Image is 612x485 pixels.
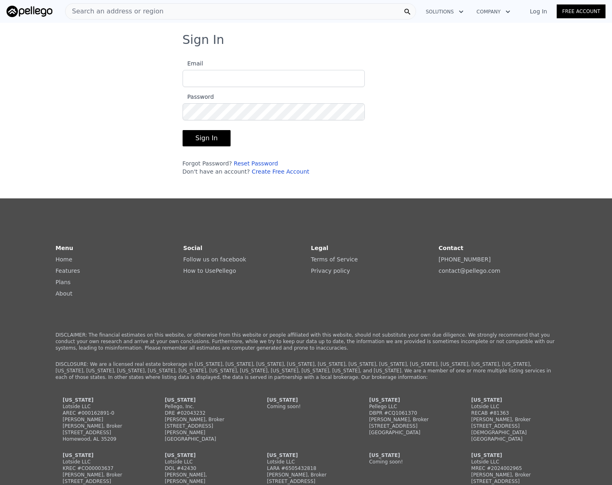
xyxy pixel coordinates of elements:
[471,459,549,465] div: Lotside LLC
[369,397,447,403] div: [US_STATE]
[56,268,80,274] a: Features
[63,465,141,472] div: KREC #CO00003637
[369,416,447,423] div: [PERSON_NAME], Broker
[183,103,365,120] input: Password
[439,256,491,263] a: [PHONE_NUMBER]
[183,159,365,176] div: Forgot Password? Don't have an account?
[56,245,73,251] strong: Menu
[369,429,447,436] div: [GEOGRAPHIC_DATA]
[471,472,549,478] div: [PERSON_NAME], Broker
[56,256,72,263] a: Home
[63,429,141,436] div: [STREET_ADDRESS]
[267,472,345,478] div: [PERSON_NAME], Broker
[63,472,141,478] div: [PERSON_NAME], Broker
[267,403,345,410] div: Coming soon!
[470,4,517,19] button: Company
[471,423,549,436] div: [STREET_ADDRESS][DEMOGRAPHIC_DATA]
[63,478,141,485] div: [STREET_ADDRESS]
[183,268,236,274] a: How to UsePellego
[183,94,214,100] span: Password
[183,70,365,87] input: Email
[520,7,557,15] a: Log In
[63,459,141,465] div: Lotside LLC
[419,4,470,19] button: Solutions
[234,160,278,167] a: Reset Password
[369,410,447,416] div: DBPR #CQ1061370
[63,436,141,442] div: Homewood, AL 35209
[183,130,231,146] button: Sign In
[56,361,557,381] p: DISCLOSURE: We are a licensed real estate brokerage in [US_STATE], [US_STATE], [US_STATE], [US_ST...
[471,416,549,423] div: [PERSON_NAME], Broker
[369,423,447,429] div: [STREET_ADDRESS]
[165,452,243,459] div: [US_STATE]
[165,403,243,410] div: Pellego, Inc.
[369,403,447,410] div: Pellego LLC
[471,452,549,459] div: [US_STATE]
[63,397,141,403] div: [US_STATE]
[63,452,141,459] div: [US_STATE]
[439,245,464,251] strong: Contact
[369,459,447,465] div: Coming soon!
[252,168,309,175] a: Create Free Account
[165,436,243,442] div: [GEOGRAPHIC_DATA]
[267,478,345,485] div: [STREET_ADDRESS]
[165,465,243,472] div: DOL #42430
[165,410,243,416] div: DRE #02043232
[165,472,243,485] div: [PERSON_NAME], [PERSON_NAME]
[7,6,52,17] img: Pellego
[165,416,243,423] div: [PERSON_NAME], Broker
[471,403,549,410] div: Lotside LLC
[165,397,243,403] div: [US_STATE]
[63,416,141,429] div: [PERSON_NAME] [PERSON_NAME], Broker
[56,332,557,351] p: DISCLAIMER: The financial estimates on this website, or otherwise from this website or people aff...
[56,290,72,297] a: About
[183,256,246,263] a: Follow us on facebook
[183,245,203,251] strong: Social
[267,465,345,472] div: LARA #6505432818
[439,268,501,274] a: contact@pellego.com
[183,33,430,47] h3: Sign In
[311,268,350,274] a: Privacy policy
[267,397,345,403] div: [US_STATE]
[267,459,345,465] div: Lotside LLC
[471,410,549,416] div: RECAB #81363
[56,279,71,285] a: Plans
[267,452,345,459] div: [US_STATE]
[471,465,549,472] div: MREC #2024002965
[165,423,243,436] div: [STREET_ADDRESS][PERSON_NAME]
[65,7,163,16] span: Search an address or region
[471,397,549,403] div: [US_STATE]
[557,4,605,18] a: Free Account
[311,256,358,263] a: Terms of Service
[183,60,203,67] span: Email
[63,403,141,410] div: Lotside LLC
[63,410,141,416] div: AREC #000162891-0
[369,452,447,459] div: [US_STATE]
[165,459,243,465] div: Lotside LLC
[311,245,329,251] strong: Legal
[471,436,549,442] div: [GEOGRAPHIC_DATA]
